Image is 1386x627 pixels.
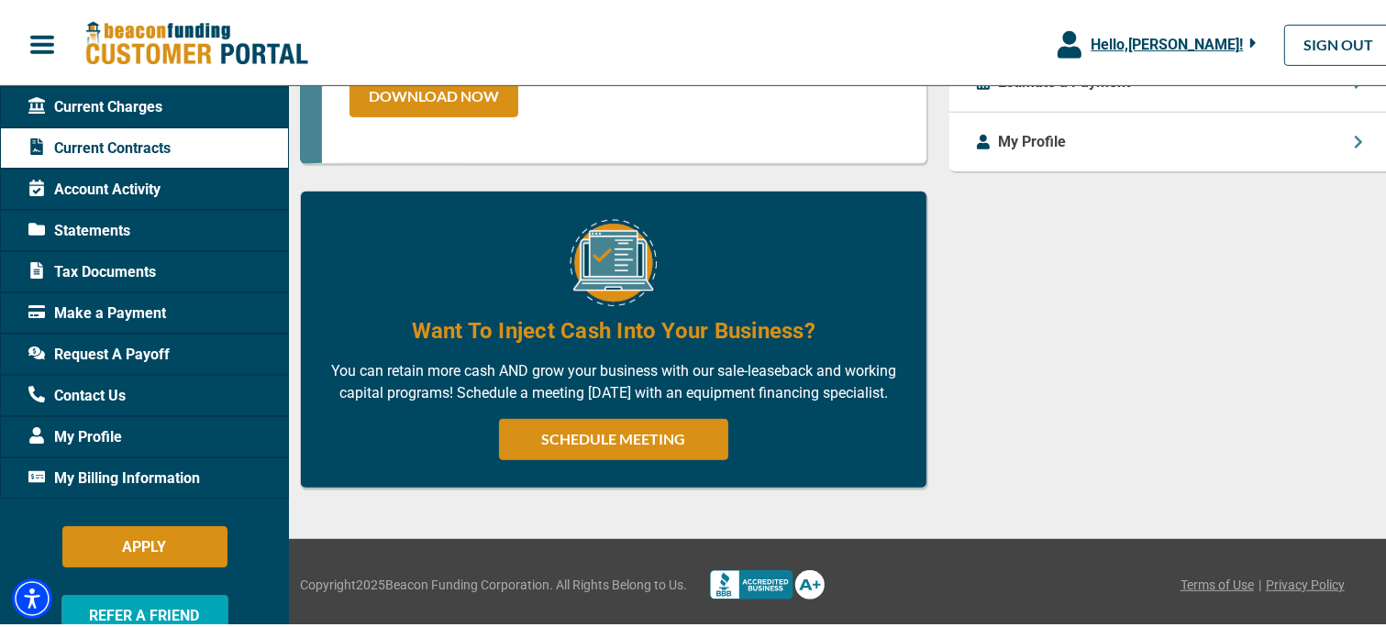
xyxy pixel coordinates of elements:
[12,575,52,615] div: Accessibility Menu
[28,381,126,403] span: Contact Us
[28,216,130,238] span: Statements
[412,312,815,343] h4: Want To Inject Cash Into Your Business?
[28,464,200,486] span: My Billing Information
[499,415,728,456] a: SCHEDULE MEETING
[1091,32,1243,49] span: Hello, [PERSON_NAME] !
[710,566,825,596] img: Better Bussines Beareau logo A+
[62,522,227,564] button: APPLY
[300,572,687,591] span: Copyright 2025 Beacon Funding Corporation. All Rights Belong to Us.
[28,134,171,156] span: Current Contracts
[1258,572,1261,591] span: |
[84,17,308,64] img: Beacon Funding Customer Portal Logo
[349,72,518,114] a: DOWNLOAD NOW
[28,93,162,115] span: Current Charges
[28,258,156,280] span: Tax Documents
[1181,572,1254,591] a: Terms of Use
[28,299,166,321] span: Make a Payment
[28,340,170,362] span: Request A Payoff
[28,423,122,445] span: My Profile
[999,127,1067,149] p: My Profile
[328,357,899,401] p: You can retain more cash AND grow your business with our sale-leaseback and working capital progr...
[570,215,657,302] img: Equipment Financing Online Image
[28,175,161,197] span: Account Activity
[1266,572,1345,591] a: Privacy Policy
